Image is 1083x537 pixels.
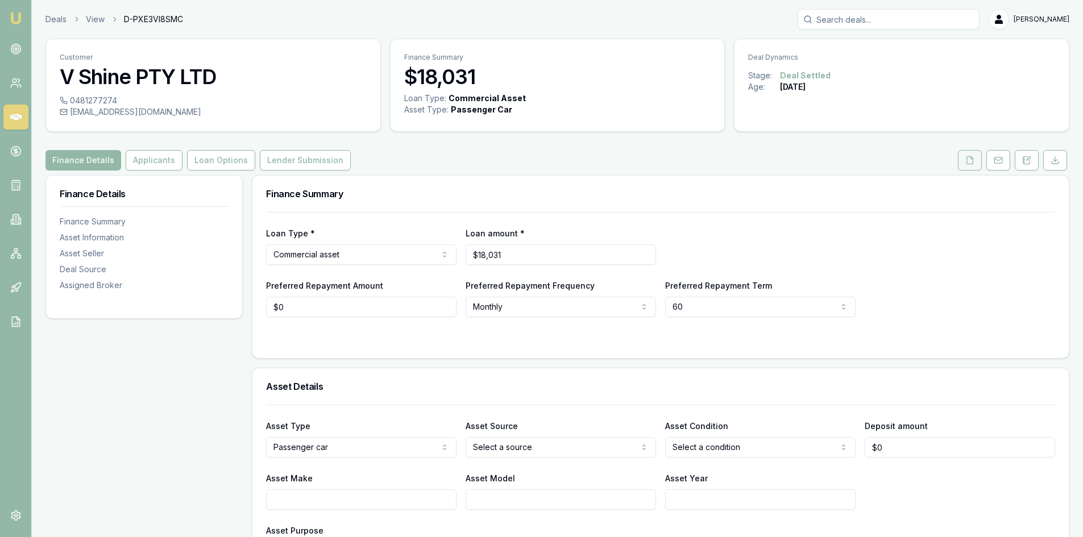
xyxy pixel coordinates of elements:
[86,14,105,25] a: View
[260,150,351,170] button: Lender Submission
[466,281,595,290] label: Preferred Repayment Frequency
[60,280,229,291] div: Assigned Broker
[466,473,515,483] label: Asset Model
[266,297,457,317] input: $
[665,421,728,431] label: Asset Condition
[266,526,323,535] label: Asset Purpose
[404,53,711,62] p: Finance Summary
[185,150,258,170] a: Loan Options
[60,189,229,198] h3: Finance Details
[266,228,315,238] label: Loan Type *
[60,248,229,259] div: Asset Seller
[60,264,229,275] div: Deal Source
[60,106,367,118] div: [EMAIL_ADDRESS][DOMAIN_NAME]
[60,232,229,243] div: Asset Information
[404,104,449,115] div: Asset Type :
[126,150,182,170] button: Applicants
[60,53,367,62] p: Customer
[404,65,711,88] h3: $18,031
[124,14,183,25] span: D-PXE3VI8SMC
[451,104,512,115] div: Passenger Car
[45,150,121,170] button: Finance Details
[266,382,1055,391] h3: Asset Details
[780,81,806,93] div: [DATE]
[258,150,353,170] a: Lender Submission
[266,473,313,483] label: Asset Make
[60,95,367,106] div: 0481277274
[466,421,518,431] label: Asset Source
[266,281,383,290] label: Preferred Repayment Amount
[865,437,1055,457] input: $
[1014,15,1069,24] span: [PERSON_NAME]
[45,14,67,25] a: Deals
[865,421,928,431] label: Deposit amount
[266,421,310,431] label: Asset Type
[266,189,1055,198] h3: Finance Summary
[748,81,780,93] div: Age:
[60,65,367,88] h3: V Shine PTY LTD
[404,93,446,104] div: Loan Type:
[748,53,1055,62] p: Deal Dynamics
[466,244,656,265] input: $
[665,473,708,483] label: Asset Year
[798,9,980,30] input: Search deals
[123,150,185,170] a: Applicants
[665,281,772,290] label: Preferred Repayment Term
[748,70,780,81] div: Stage:
[466,228,525,238] label: Loan amount *
[187,150,255,170] button: Loan Options
[449,93,526,104] div: Commercial Asset
[9,11,23,25] img: emu-icon-u.png
[45,14,183,25] nav: breadcrumb
[45,150,123,170] a: Finance Details
[60,216,229,227] div: Finance Summary
[780,70,831,81] div: Deal Settled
